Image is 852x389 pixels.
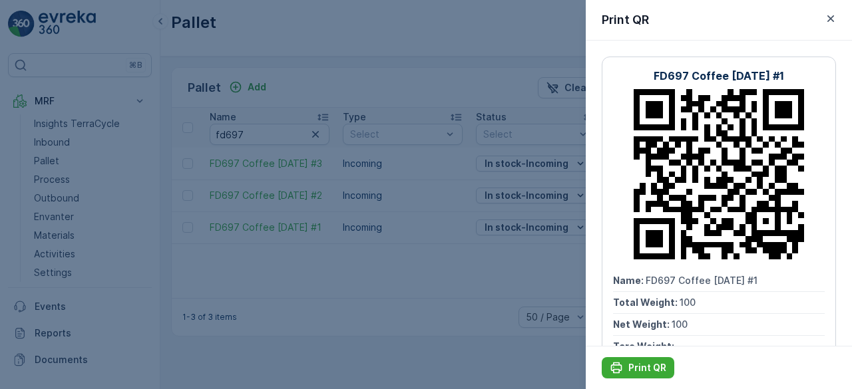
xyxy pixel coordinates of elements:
span: - [676,340,681,352]
span: 100 [680,297,696,308]
button: Print QR [602,357,674,378]
p: Print QR [602,11,649,29]
span: Name : [613,275,646,286]
span: Net Weight : [613,319,672,330]
span: Tare Weight : [613,340,676,352]
p: FD697 Coffee [DATE] #1 [654,68,784,84]
p: Print QR [628,361,666,374]
span: FD697 Coffee [DATE] #1 [646,275,757,286]
span: Total Weight : [613,297,680,308]
span: 100 [672,319,688,330]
